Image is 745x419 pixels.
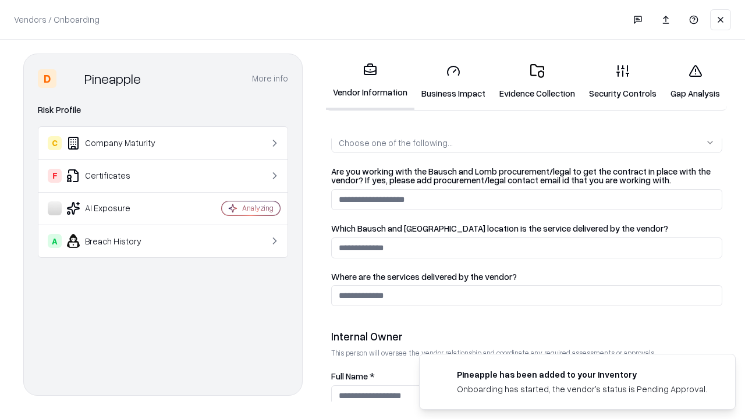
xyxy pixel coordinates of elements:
[414,55,492,109] a: Business Impact
[252,68,288,89] button: More info
[38,69,56,88] div: D
[48,169,62,183] div: F
[48,169,187,183] div: Certificates
[331,167,722,184] label: Are you working with the Bausch and Lomb procurement/legal to get the contract in place with the ...
[331,272,722,281] label: Where are the services delivered by the vendor?
[339,137,453,149] div: Choose one of the following...
[457,368,707,381] div: Pineapple has been added to your inventory
[331,372,722,381] label: Full Name *
[492,55,582,109] a: Evidence Collection
[48,136,187,150] div: Company Maturity
[48,234,62,248] div: A
[326,54,414,110] a: Vendor Information
[331,224,722,233] label: Which Bausch and [GEOGRAPHIC_DATA] location is the service delivered by the vendor?
[664,55,727,109] a: Gap Analysis
[331,132,722,153] button: Choose one of the following...
[331,348,722,358] p: This person will oversee the vendor relationship and coordinate any required assessments or appro...
[48,234,187,248] div: Breach History
[582,55,664,109] a: Security Controls
[48,201,187,215] div: AI Exposure
[61,69,80,88] img: Pineapple
[457,383,707,395] div: Onboarding has started, the vendor's status is Pending Approval.
[331,329,722,343] div: Internal Owner
[38,103,288,117] div: Risk Profile
[14,13,100,26] p: Vendors / Onboarding
[242,203,274,213] div: Analyzing
[434,368,448,382] img: pineappleenergy.com
[84,69,141,88] div: Pineapple
[48,136,62,150] div: C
